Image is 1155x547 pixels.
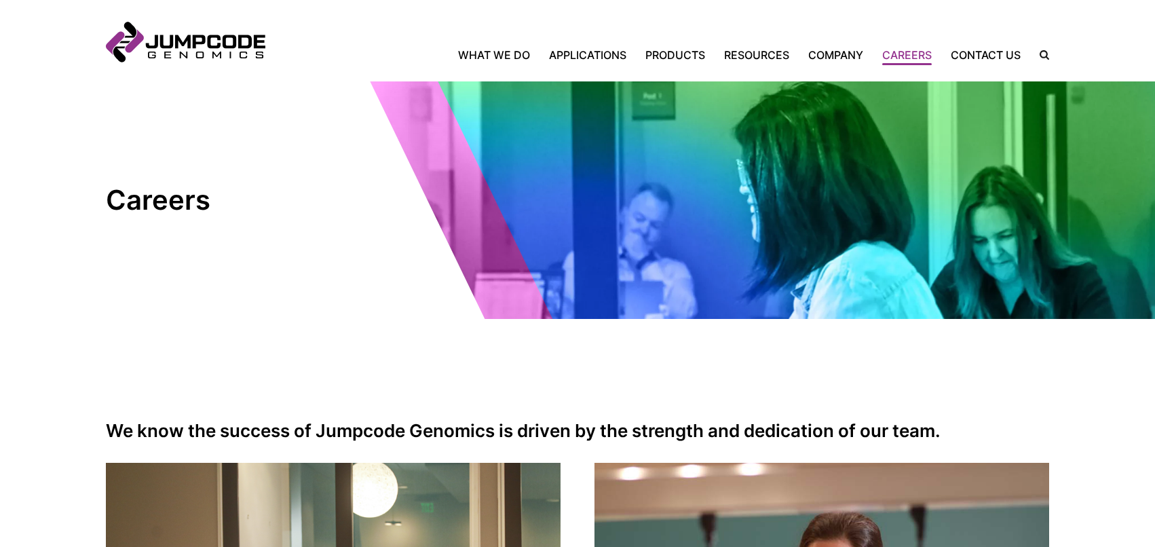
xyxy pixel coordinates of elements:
[106,421,1049,441] h2: We know the success of Jumpcode Genomics is driven by the strength and dedication of our team.
[715,47,799,63] a: Resources
[941,47,1030,63] a: Contact Us
[636,47,715,63] a: Products
[458,47,539,63] a: What We Do
[265,47,1030,63] nav: Primary Navigation
[799,47,873,63] a: Company
[539,47,636,63] a: Applications
[1030,50,1049,60] label: Search the site.
[106,183,350,217] h1: Careers
[873,47,941,63] a: Careers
